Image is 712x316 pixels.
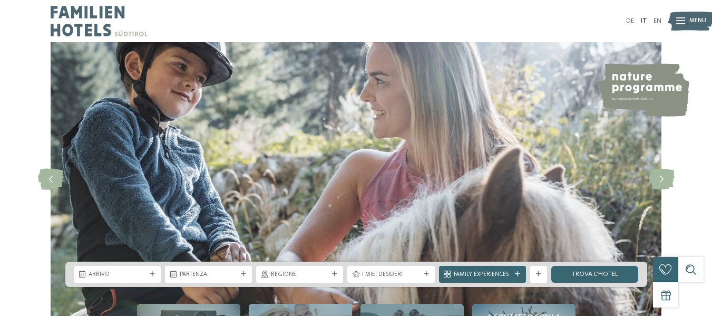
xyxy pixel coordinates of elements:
span: Regione [271,271,328,279]
span: Partenza [180,271,237,279]
a: DE [626,17,634,24]
span: Family Experiences [454,271,511,279]
span: I miei desideri [362,271,420,279]
a: IT [640,17,647,24]
span: Menu [689,17,706,25]
a: trova l’hotel [551,266,638,283]
img: nature programme by Familienhotels Südtirol [597,63,689,117]
span: Arrivo [89,271,146,279]
a: EN [654,17,661,24]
